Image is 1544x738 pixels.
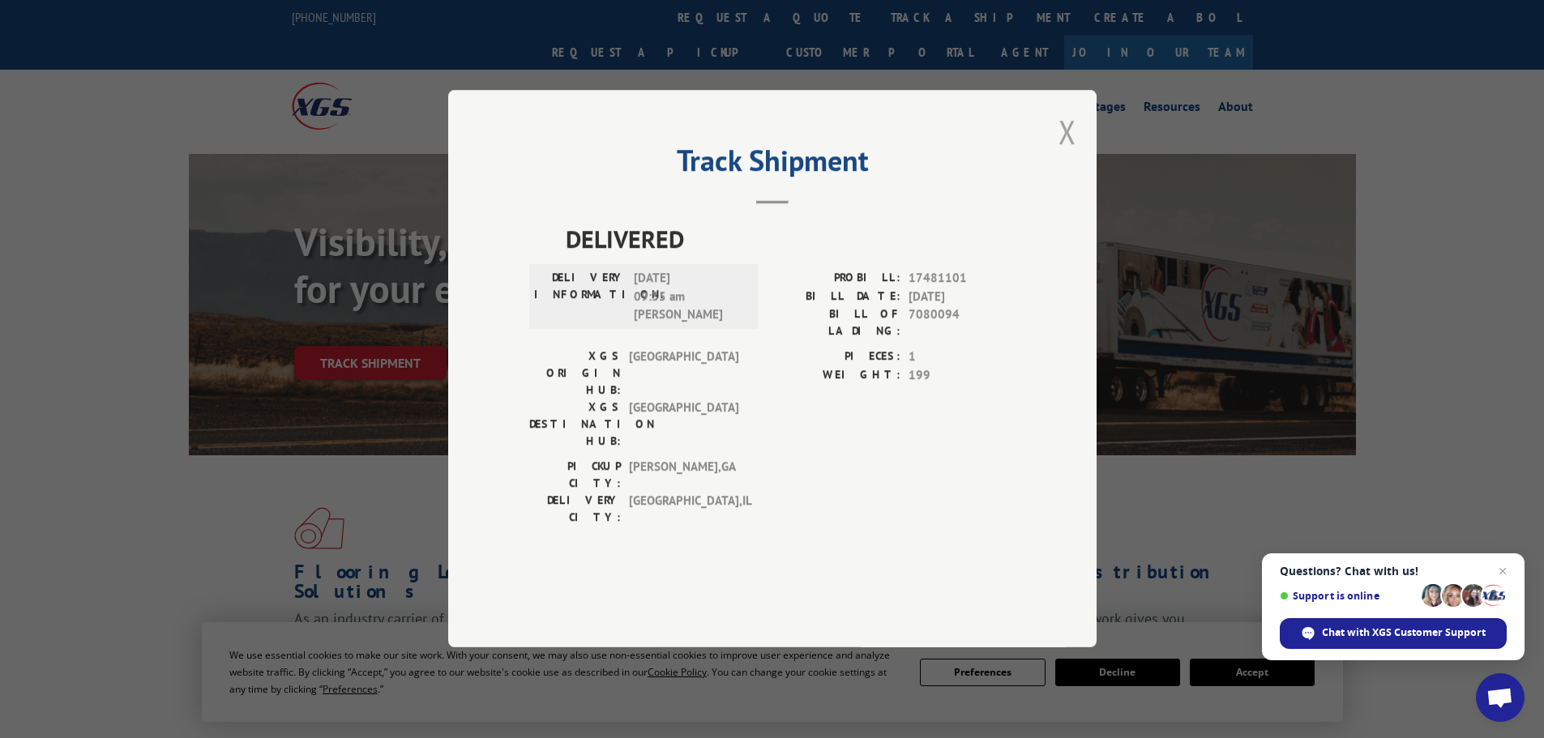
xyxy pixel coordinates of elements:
[634,270,743,325] span: [DATE] 09:35 am [PERSON_NAME]
[772,288,900,306] label: BILL DATE:
[1280,618,1507,649] div: Chat with XGS Customer Support
[1059,110,1076,153] button: Close modal
[909,288,1016,306] span: [DATE]
[529,459,621,493] label: PICKUP CITY:
[1476,673,1525,722] div: Open chat
[909,348,1016,367] span: 1
[629,348,738,399] span: [GEOGRAPHIC_DATA]
[1322,625,1486,640] span: Chat with XGS Customer Support
[772,366,900,385] label: WEIGHT:
[909,306,1016,340] span: 7080094
[629,493,738,527] span: [GEOGRAPHIC_DATA] , IL
[529,149,1016,180] h2: Track Shipment
[534,270,626,325] label: DELIVERY INFORMATION:
[772,306,900,340] label: BILL OF LADING:
[909,366,1016,385] span: 199
[772,270,900,288] label: PROBILL:
[1280,565,1507,578] span: Questions? Chat with us!
[629,459,738,493] span: [PERSON_NAME] , GA
[629,399,738,450] span: [GEOGRAPHIC_DATA]
[529,399,621,450] label: XGS DESTINATION HUB:
[529,348,621,399] label: XGS ORIGIN HUB:
[529,493,621,527] label: DELIVERY CITY:
[909,270,1016,288] span: 17481101
[1493,561,1512,581] span: Close chat
[566,221,1016,258] span: DELIVERED
[1280,590,1416,602] span: Support is online
[772,348,900,367] label: PIECES:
